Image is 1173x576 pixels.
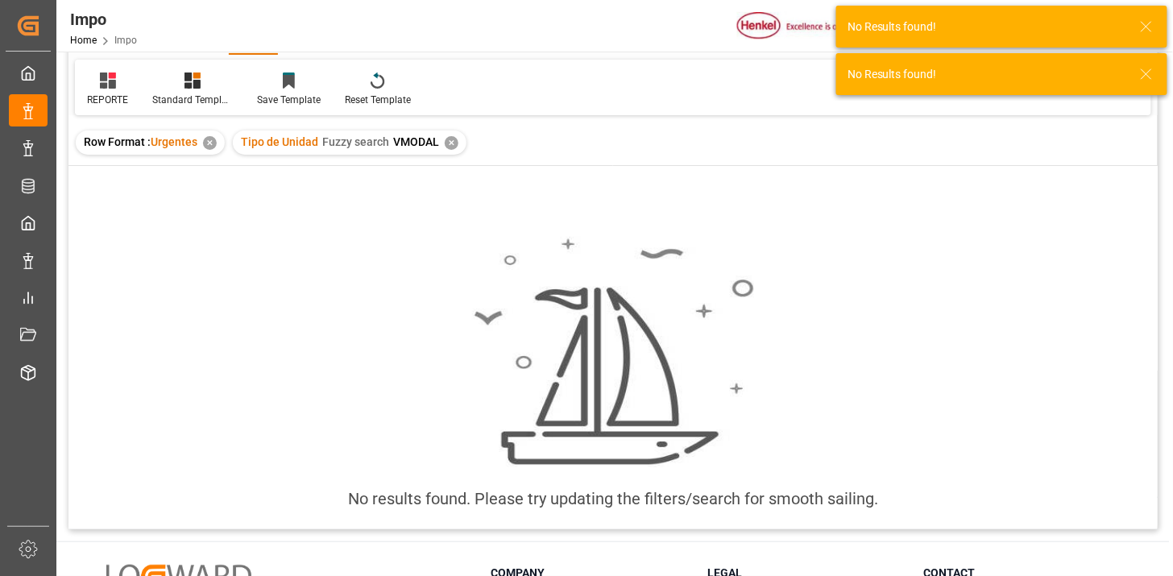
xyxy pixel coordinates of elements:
span: Fuzzy search [322,135,389,148]
div: No Results found! [848,66,1125,83]
div: No Results found! [848,19,1125,35]
div: Impo [70,7,137,31]
span: Tipo de Unidad [241,135,318,148]
div: ✕ [203,136,217,150]
img: smooth_sailing.jpeg [472,237,754,467]
div: REPORTE [87,93,128,107]
a: Home [70,35,97,46]
div: ✕ [445,136,458,150]
div: No results found. Please try updating the filters/search for smooth sailing. [348,487,878,511]
img: Henkel%20logo.jpg_1689854090.jpg [737,12,872,40]
div: Reset Template [345,93,411,107]
div: Standard Templates [152,93,233,107]
span: VMODAL [393,135,439,148]
span: Row Format : [84,135,151,148]
span: Urgentes [151,135,197,148]
div: Save Template [257,93,321,107]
